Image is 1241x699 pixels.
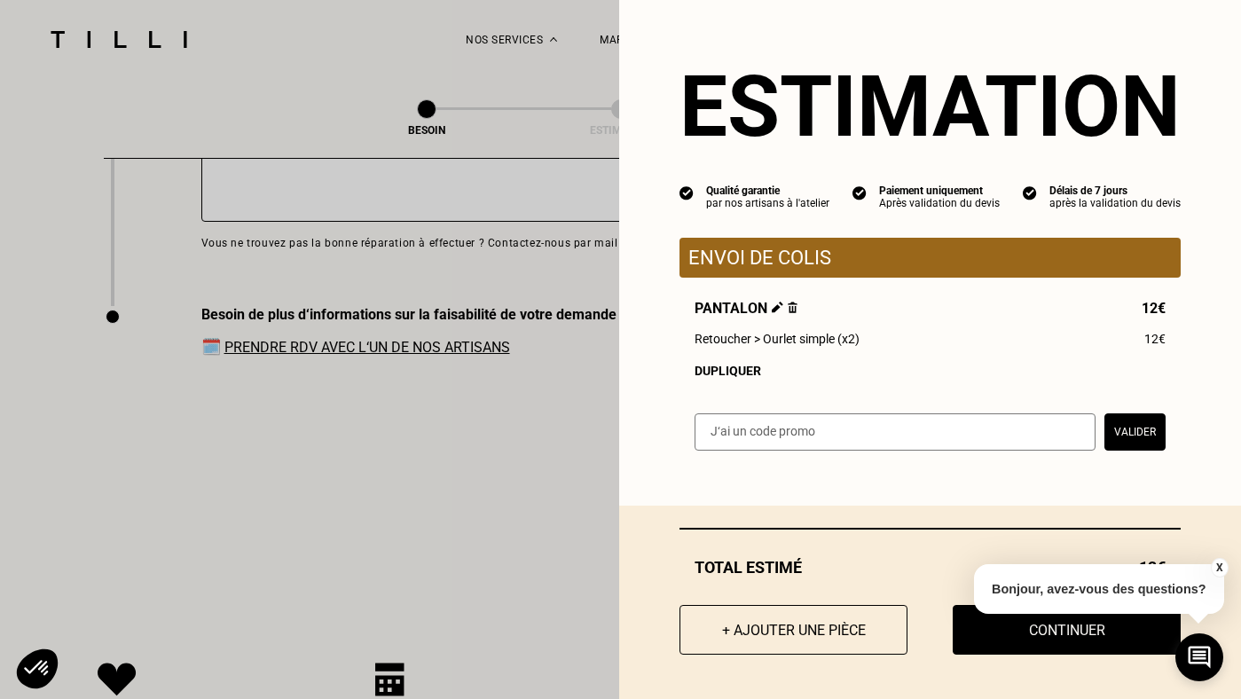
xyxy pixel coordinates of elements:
[953,605,1181,655] button: Continuer
[679,558,1181,577] div: Total estimé
[1104,413,1166,451] button: Valider
[879,197,1000,209] div: Après validation du devis
[679,185,694,200] img: icon list info
[772,302,783,313] img: Éditer
[695,332,860,346] span: Retoucher > Ourlet simple (x2)
[688,247,1172,269] p: Envoi de colis
[695,413,1096,451] input: J‘ai un code promo
[1049,185,1181,197] div: Délais de 7 jours
[1023,185,1037,200] img: icon list info
[706,197,829,209] div: par nos artisans à l'atelier
[788,302,797,313] img: Supprimer
[1049,197,1181,209] div: après la validation du devis
[1210,558,1228,577] button: X
[706,185,829,197] div: Qualité garantie
[1142,300,1166,317] span: 12€
[679,57,1181,156] section: Estimation
[679,605,907,655] button: + Ajouter une pièce
[695,300,797,317] span: Pantalon
[974,564,1224,614] p: Bonjour, avez-vous des questions?
[879,185,1000,197] div: Paiement uniquement
[852,185,867,200] img: icon list info
[695,364,1166,378] div: Dupliquer
[1144,332,1166,346] span: 12€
